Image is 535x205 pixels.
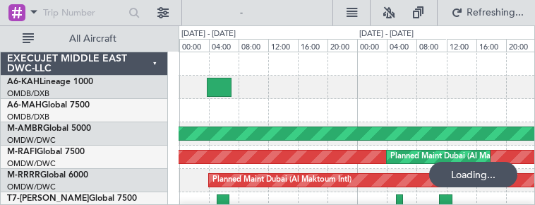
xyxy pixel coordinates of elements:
div: Loading... [429,162,517,187]
a: A6-MAHGlobal 7500 [7,101,90,110]
a: A6-KAHLineage 1000 [7,78,93,86]
a: OMDB/DXB [7,88,49,99]
div: 00:00 [357,39,387,52]
input: Trip Number [43,2,124,23]
a: M-AMBRGlobal 5000 [7,124,91,133]
div: 12:00 [447,39,476,52]
div: 16:00 [476,39,506,52]
div: 08:00 [416,39,446,52]
span: A6-MAH [7,101,42,110]
div: 04:00 [387,39,416,52]
a: OMDB/DXB [7,112,49,122]
button: Refreshing... [445,1,529,24]
div: [DATE] - [DATE] [359,28,414,40]
button: All Aircraft [16,28,153,50]
div: 00:00 [179,39,209,52]
a: OMDW/DWC [7,158,56,169]
a: OMDW/DWC [7,135,56,146]
div: 12:00 [268,39,298,52]
a: OMDW/DWC [7,182,56,192]
span: Refreshing... [466,8,525,18]
span: All Aircraft [37,34,149,44]
span: A6-KAH [7,78,40,86]
div: 04:00 [209,39,239,52]
div: Planned Maint Dubai (Al Maktoum Intl) [212,170,351,191]
div: 08:00 [239,39,268,52]
a: T7-[PERSON_NAME]Global 7500 [7,194,137,203]
div: Planned Maint Dubai (Al Maktoum Intl) [390,146,529,168]
div: 20:00 [327,39,357,52]
a: M-RRRRGlobal 6000 [7,171,88,180]
div: [DATE] - [DATE] [181,28,236,40]
span: M-AMBR [7,124,43,133]
a: M-RAFIGlobal 7500 [7,148,85,156]
span: T7-[PERSON_NAME] [7,194,89,203]
div: 16:00 [298,39,327,52]
span: M-RAFI [7,148,37,156]
span: M-RRRR [7,171,40,180]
